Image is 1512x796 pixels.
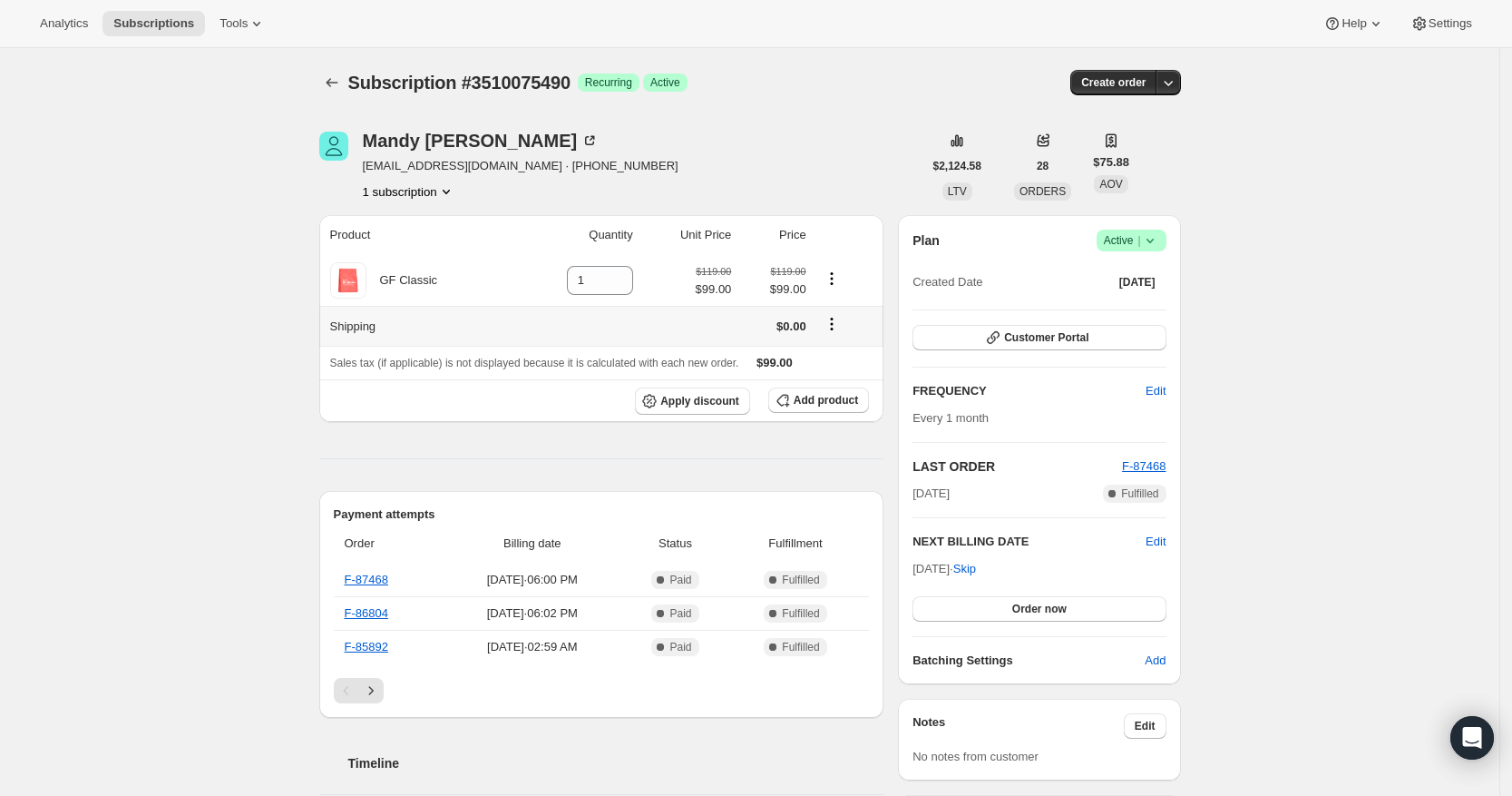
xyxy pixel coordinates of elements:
span: Analytics [40,16,88,31]
span: Recurring [585,75,632,90]
button: Edit [1124,713,1166,739]
button: Subscriptions [102,11,205,36]
span: F-87468 [1122,459,1166,473]
button: Product actions [817,269,846,289]
button: F-87468 [1122,457,1166,476]
span: Fulfilled [1121,486,1158,501]
button: Tools [209,11,277,36]
button: [DATE] [1108,270,1166,295]
div: Mandy [PERSON_NAME] [363,132,600,150]
th: Unit Price [639,215,737,255]
span: $0.00 [776,319,806,333]
h2: Payment attempts [334,506,870,524]
th: Shipping [319,306,516,346]
h6: Batching Settings [912,652,1145,670]
span: Edit [1146,382,1166,400]
span: Add [1145,652,1166,670]
span: 28 [1037,159,1049,173]
span: Active [650,75,680,90]
span: $99.00 [742,280,805,299]
h2: FREQUENCY [912,382,1146,400]
button: Product actions [363,182,455,201]
span: Order now [1012,602,1067,616]
small: $119.00 [770,266,805,277]
div: Open Intercom Messenger [1450,716,1494,760]
span: Fulfilled [782,606,819,621]
span: Fulfilled [782,640,819,654]
span: Status [629,535,722,553]
span: [EMAIL_ADDRESS][DOMAIN_NAME] · [PHONE_NUMBER] [363,157,678,175]
span: $99.00 [696,280,732,299]
span: Billing date [446,535,618,553]
span: Paid [669,606,691,621]
span: Fulfillment [733,535,858,553]
button: Order now [912,596,1166,622]
button: $2,124.58 [922,153,992,179]
span: [DATE] · 02:59 AM [446,638,618,656]
span: LTV [948,185,967,198]
span: [DATE] · 06:00 PM [446,571,618,589]
span: $75.88 [1093,153,1129,172]
span: Every 1 month [912,411,989,425]
button: Edit [1146,533,1166,551]
th: Quantity [516,215,639,255]
span: | [1137,233,1140,248]
button: 28 [1026,153,1059,179]
button: Next [358,678,384,703]
span: Paid [669,640,691,654]
small: $119.00 [696,266,731,277]
button: Subscriptions [319,70,345,95]
div: GF Classic [366,271,438,290]
button: Edit [1135,377,1176,406]
button: Add product [768,388,869,413]
span: Customer Portal [1004,330,1088,345]
span: $2,124.58 [933,159,981,173]
span: No notes from customer [912,750,1039,763]
button: Apply discount [635,388,750,415]
button: Shipping actions [817,314,846,334]
span: $99.00 [756,356,793,369]
th: Order [334,524,442,564]
span: Help [1341,16,1366,31]
h2: Timeline [348,754,884,772]
span: Apply discount [660,394,739,408]
button: Settings [1400,11,1483,36]
span: Subscription #3510075490 [348,73,571,93]
span: Created Date [912,273,982,291]
span: Paid [669,573,691,587]
span: Subscriptions [113,16,194,31]
span: Skip [953,560,976,578]
span: Settings [1429,16,1472,31]
span: Add product [794,393,858,408]
h2: Plan [912,231,940,250]
th: Product [319,215,516,255]
span: Tools [219,16,248,31]
a: F-85892 [345,640,388,654]
span: ORDERS [1019,185,1066,198]
button: Help [1312,11,1395,36]
button: Add [1134,646,1176,675]
a: F-86804 [345,606,388,620]
span: Edit [1135,719,1156,733]
h2: NEXT BILLING DATE [912,533,1146,551]
span: Active [1104,231,1159,250]
span: [DATE] · 06:02 PM [446,604,618,623]
th: Price [736,215,811,255]
button: Create order [1070,70,1156,95]
button: Skip [942,555,987,584]
span: Sales tax (if applicable) is not displayed because it is calculated with each new order. [330,357,739,369]
span: AOV [1099,178,1122,191]
h3: Notes [912,713,1124,739]
button: Customer Portal [912,325,1166,350]
span: [DATE] [912,485,950,503]
h2: LAST ORDER [912,457,1122,476]
button: Analytics [29,11,99,36]
span: [DATE] · [912,562,976,575]
span: Create order [1081,75,1146,90]
nav: Pagination [334,678,870,703]
span: Mandy Oestreich [319,132,348,161]
span: Fulfilled [782,573,819,587]
span: [DATE] [1119,275,1156,290]
a: F-87468 [345,573,388,586]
